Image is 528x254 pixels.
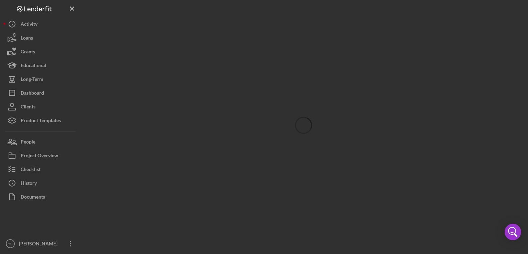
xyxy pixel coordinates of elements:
button: Grants [3,45,79,59]
div: History [21,176,37,192]
button: Clients [3,100,79,114]
div: Loans [21,31,33,46]
div: Activity [21,17,37,33]
text: YB [8,242,13,246]
button: Loans [3,31,79,45]
div: Checklist [21,162,41,178]
button: Checklist [3,162,79,176]
button: Project Overview [3,149,79,162]
button: Activity [3,17,79,31]
div: Long-Term [21,72,43,88]
div: Documents [21,190,45,205]
div: Clients [21,100,35,115]
div: People [21,135,35,150]
div: Product Templates [21,114,61,129]
div: Dashboard [21,86,44,102]
button: YB[PERSON_NAME] [3,237,79,251]
button: History [3,176,79,190]
button: Dashboard [3,86,79,100]
button: Product Templates [3,114,79,127]
div: Grants [21,45,35,60]
div: Educational [21,59,46,74]
button: Documents [3,190,79,204]
button: Educational [3,59,79,72]
button: People [3,135,79,149]
div: Open Intercom Messenger [505,224,521,240]
div: [PERSON_NAME] [17,237,62,252]
button: Long-Term [3,72,79,86]
div: Project Overview [21,149,58,164]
